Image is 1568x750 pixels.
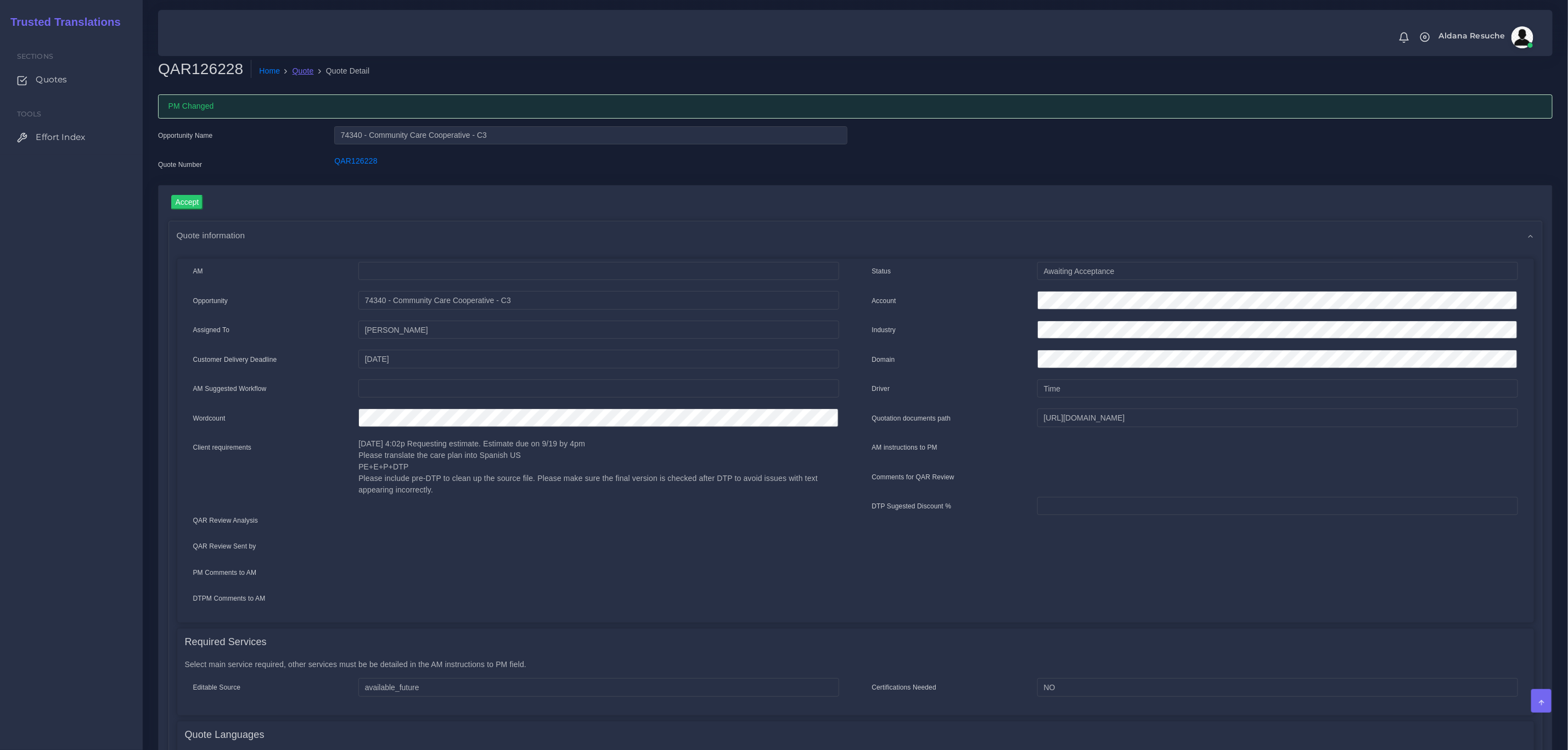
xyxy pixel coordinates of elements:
[193,355,277,365] label: Customer Delivery Deadline
[36,131,85,143] span: Effort Index
[185,659,1526,670] p: Select main service required, other services must be be detailed in the AM instructions to PM field.
[158,131,213,141] label: Opportunity Name
[872,325,896,335] label: Industry
[193,568,257,578] label: PM Comments to AM
[8,68,134,91] a: Quotes
[193,325,230,335] label: Assigned To
[17,52,53,60] span: Sections
[169,221,1542,249] div: Quote information
[872,501,952,511] label: DTP Sugested Discount %
[872,413,951,423] label: Quotation documents path
[193,594,266,603] label: DTPM Comments to AM
[1511,26,1533,48] img: avatar
[193,682,241,692] label: Editable Source
[158,60,251,79] h2: QAR126228
[872,384,890,394] label: Driver
[358,438,839,496] p: [DATE] 4:02p Requesting estimate. Estimate due on 9/19 by 4pm Please translate the care plan into...
[872,266,891,276] label: Status
[185,729,265,741] h4: Quote Languages
[872,682,937,692] label: Certifications Needed
[36,74,67,86] span: Quotes
[872,443,938,452] label: AM instructions to PM
[314,65,370,77] li: Quote Detail
[259,65,280,77] a: Home
[193,384,267,394] label: AM Suggested Workflow
[358,321,839,339] input: pm
[177,229,245,242] span: Quote information
[193,541,256,551] label: QAR Review Sent by
[171,195,204,210] input: Accept
[17,110,42,118] span: Tools
[158,160,202,170] label: Quote Number
[872,355,895,365] label: Domain
[334,156,377,165] a: QAR126228
[872,296,896,306] label: Account
[193,266,203,276] label: AM
[193,516,258,525] label: QAR Review Analysis
[293,65,314,77] a: Quote
[193,413,226,423] label: Wordcount
[872,472,954,482] label: Comments for QAR Review
[1439,32,1505,40] span: Aldana Resuche
[1434,26,1537,48] a: Aldana Resucheavatar
[3,15,121,29] h2: Trusted Translations
[193,443,252,452] label: Client requirements
[8,126,134,149] a: Effort Index
[193,296,228,306] label: Opportunity
[3,13,121,31] a: Trusted Translations
[158,94,1553,119] div: PM Changed
[185,636,267,648] h4: Required Services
